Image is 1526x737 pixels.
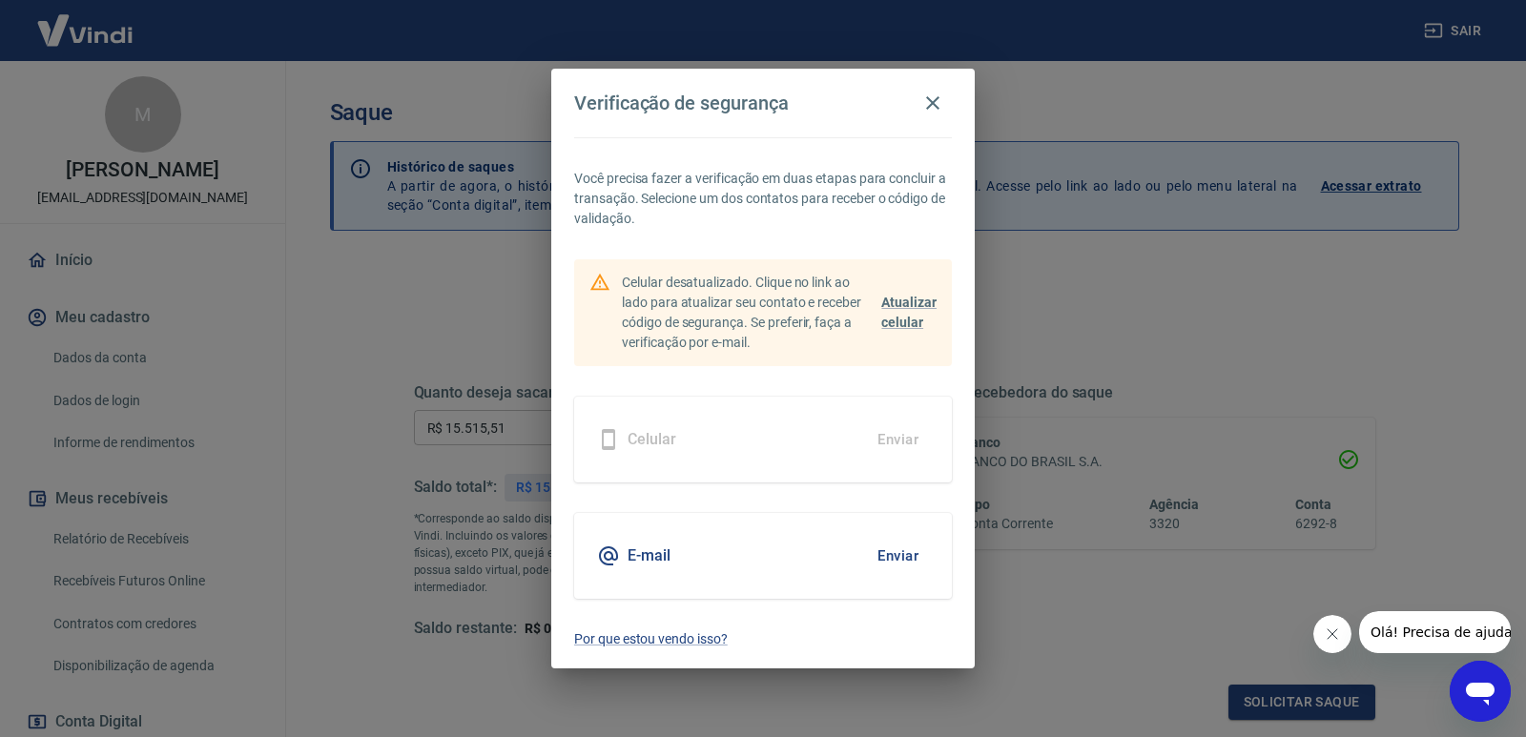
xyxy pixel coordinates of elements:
button: Enviar [867,536,929,576]
p: Você precisa fazer a verificação em duas etapas para concluir a transação. Selecione um dos conta... [574,169,952,229]
h5: E-mail [628,546,670,565]
iframe: Mensagem da empresa [1359,611,1511,653]
iframe: Fechar mensagem [1313,615,1351,653]
h4: Verificação de segurança [574,92,789,114]
span: Atualizar celular [881,295,937,330]
a: Por que estou vendo isso? [574,629,952,649]
p: Celular desatualizado. Clique no link ao lado para atualizar seu contato e receber código de segu... [622,273,874,353]
span: Olá! Precisa de ajuda? [11,13,160,29]
iframe: Botão para abrir a janela de mensagens [1450,661,1511,722]
h5: Celular [628,430,676,449]
a: Atualizar celular [881,293,937,333]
